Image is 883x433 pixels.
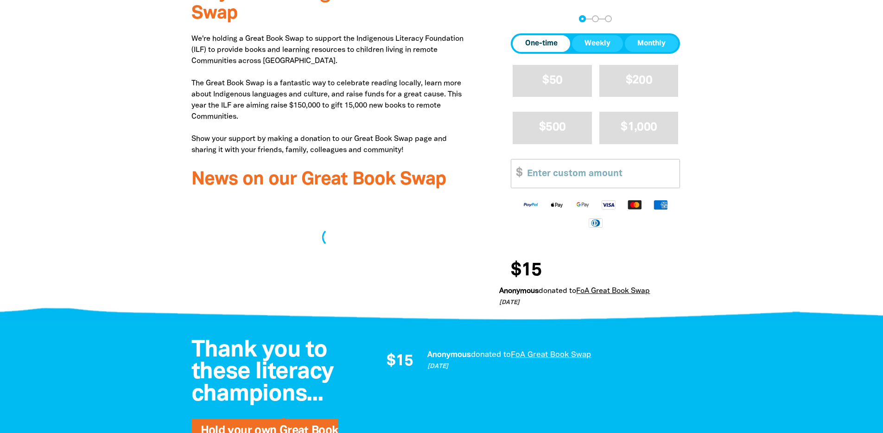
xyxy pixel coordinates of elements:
[513,65,592,97] button: $50
[511,33,680,54] div: Donation frequency
[592,15,599,22] button: Navigate to step 2 of 3 to enter your details
[427,351,471,358] em: Anonymous
[511,351,591,358] a: FoA Great Book Swap
[542,75,562,86] span: $50
[596,199,622,210] img: Visa logo
[471,351,511,358] span: donated to
[499,288,539,294] em: Anonymous
[605,15,612,22] button: Navigate to step 3 of 3 to enter your payment details
[518,199,544,210] img: Paypal logo
[427,362,682,371] p: [DATE]
[648,199,673,210] img: American Express logo
[621,122,657,133] span: $1,000
[539,122,565,133] span: $500
[513,112,592,144] button: $500
[583,217,609,228] img: Diners Club logo
[525,38,558,49] span: One-time
[387,354,413,369] span: $15
[511,192,680,235] div: Available payment methods
[511,261,541,280] span: $15
[191,340,334,405] span: Thank you to these literacy champions...
[544,199,570,210] img: Apple Pay logo
[376,349,682,374] div: Donation stream
[539,288,576,294] span: donated to
[499,256,692,307] div: Donation stream
[191,33,472,156] p: We're holding a Great Book Swap to support the Indigenous Literacy Foundation (ILF) to provide bo...
[599,65,679,97] button: $200
[521,159,680,188] input: Enter custom amount
[626,75,652,86] span: $200
[191,170,472,190] h3: News on our Great Book Swap
[513,35,570,52] button: One-time
[576,288,650,294] a: FoA Great Book Swap
[499,299,684,308] p: [DATE]
[637,38,666,49] span: Monthly
[572,35,623,52] button: Weekly
[625,35,678,52] button: Monthly
[622,199,648,210] img: Mastercard logo
[511,159,522,188] span: $
[570,199,596,210] img: Google Pay logo
[599,112,679,144] button: $1,000
[376,349,682,374] div: Paginated content
[584,38,610,49] span: Weekly
[579,15,586,22] button: Navigate to step 1 of 3 to enter your donation amount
